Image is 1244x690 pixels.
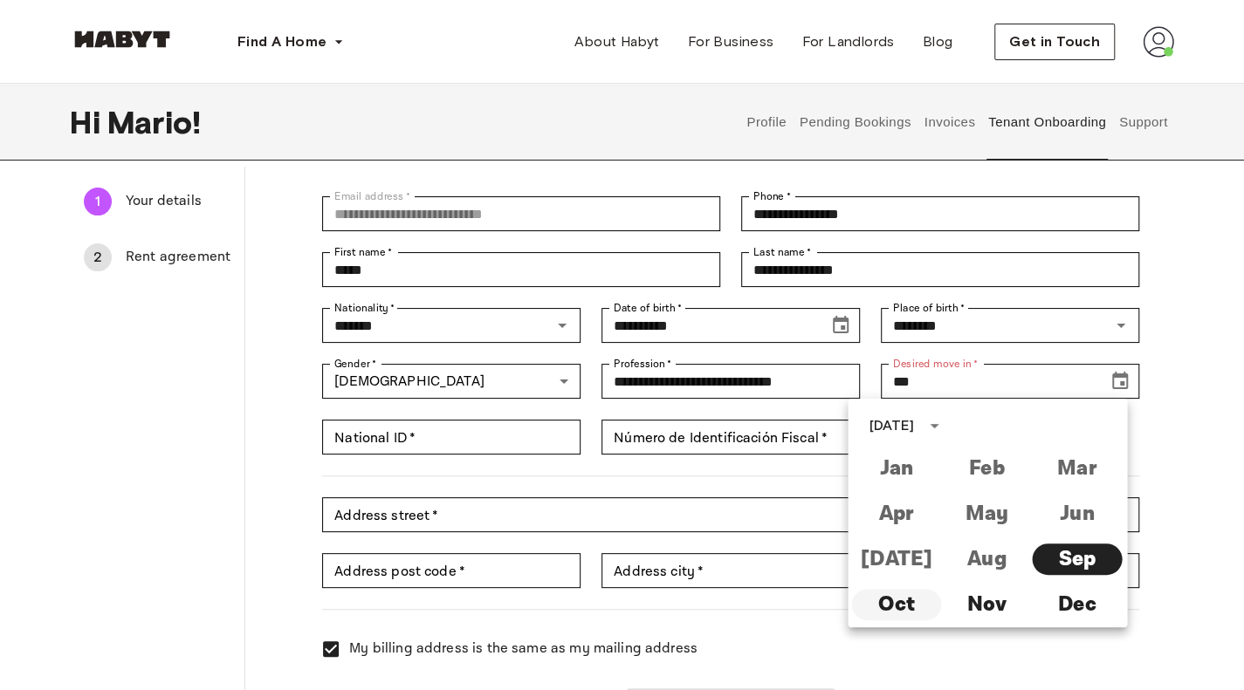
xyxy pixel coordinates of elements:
label: Phone [753,188,791,204]
button: Get in Touch [994,24,1115,60]
button: Tenant Onboarding [986,84,1109,161]
button: Find A Home [223,24,358,59]
div: First name [322,252,720,287]
button: Nov [942,589,1032,620]
span: Blog [923,31,953,52]
button: Invoices [922,84,977,161]
span: My billing address is the same as my mailing address [349,639,698,659]
div: Phone [741,196,1139,231]
div: Last name [741,252,1139,287]
div: National ID [322,420,581,454]
span: Your details [126,191,230,212]
label: Profession [614,356,672,372]
span: Your details [301,125,1118,161]
div: Address post code [322,553,581,588]
label: Date of birth [614,300,682,316]
label: Place of birth [893,300,965,316]
span: Hi [70,104,107,140]
a: For Business [674,24,788,59]
label: Nationality [334,300,395,316]
button: Choose date [1103,364,1137,399]
img: avatar [1143,26,1174,58]
span: Find A Home [237,31,326,52]
label: Email address [334,188,410,204]
div: Address street [322,497,1139,532]
button: calendar view is open, switch to year view [919,411,949,441]
span: About Habyt [574,31,659,52]
div: Profession [601,364,860,399]
div: Número de Identificación Fiscal [601,420,1000,454]
div: [DEMOGRAPHIC_DATA] [322,364,581,399]
button: Profile [745,84,789,161]
button: Choose date, selected date is Sep 17, 1983 [823,308,858,343]
button: Dec [1032,589,1122,620]
a: About Habyt [560,24,673,59]
div: 2Rent agreement [70,236,244,278]
span: Mario ! [107,104,201,140]
div: Email address [322,196,720,231]
a: Blog [909,24,967,59]
img: Habyt [70,31,175,48]
button: Open [1109,313,1133,338]
span: Rent agreement [126,247,230,268]
label: Desired move in [893,356,978,372]
div: 2 [84,243,112,271]
label: Gender [334,356,376,372]
button: Open [550,313,574,338]
label: Last name [753,244,812,260]
button: Oct [851,589,941,620]
div: 1 [84,188,112,215]
button: Support [1117,84,1170,161]
button: Pending Bookings [797,84,913,161]
span: For Business [688,31,774,52]
a: For Landlords [787,24,908,59]
div: 1Your details [70,181,244,222]
span: For Landlords [801,31,894,52]
span: Get in Touch [1009,31,1100,52]
div: Address city [601,553,860,588]
div: user profile tabs [740,84,1174,161]
div: [DATE] [869,415,914,436]
label: First name [334,244,393,260]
